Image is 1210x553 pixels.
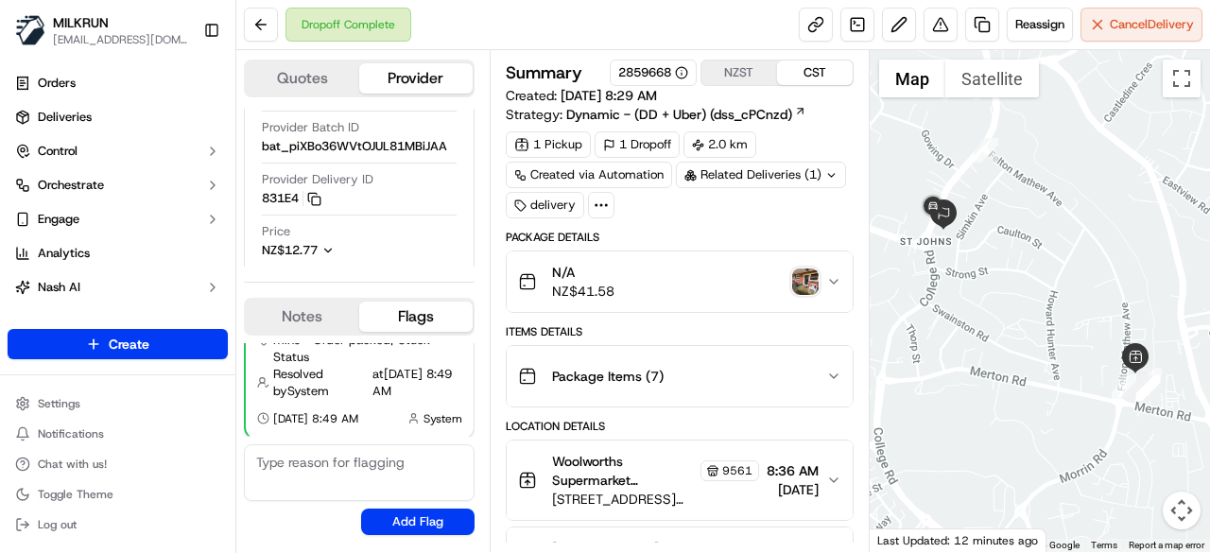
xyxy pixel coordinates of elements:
[372,366,461,400] span: at [DATE] 8:49 AM
[1163,60,1201,97] button: Toggle fullscreen view
[879,60,945,97] button: Show street map
[109,335,149,354] span: Create
[507,441,853,520] button: Woolworths Supermarket [GEOGRAPHIC_DATA] - [GEOGRAPHIC_DATA][PERSON_NAME] Store Manager9561[STREE...
[361,509,475,535] button: Add Flag
[506,105,806,124] div: Strategy:
[701,60,777,85] button: NZST
[506,131,591,158] div: 1 Pickup
[1091,540,1117,550] a: Terms (opens in new tab)
[561,87,657,104] span: [DATE] 8:29 AM
[8,170,228,200] button: Orchestrate
[1163,492,1201,529] button: Map camera controls
[722,463,752,478] span: 9561
[8,451,228,477] button: Chat with us!
[506,86,657,105] span: Created:
[506,64,582,81] h3: Summary
[262,223,290,240] span: Price
[8,390,228,417] button: Settings
[38,211,79,228] span: Engage
[767,480,819,499] span: [DATE]
[945,60,1039,97] button: Show satellite imagery
[38,75,76,92] span: Orders
[552,367,664,386] span: Package Items ( 7 )
[507,251,853,312] button: N/ANZ$41.58photo_proof_of_delivery image
[566,105,792,124] span: Dynamic - (DD + Uber) (dss_cPCnzd)
[8,102,228,132] a: Deliveries
[38,109,92,126] span: Deliveries
[8,481,228,508] button: Toggle Theme
[38,426,104,441] span: Notifications
[262,119,359,136] span: Provider Batch ID
[974,138,998,163] div: 8
[683,131,756,158] div: 2.0 km
[552,452,697,490] span: Woolworths Supermarket [GEOGRAPHIC_DATA] - [GEOGRAPHIC_DATA][PERSON_NAME] Store Manager
[262,242,428,259] button: NZ$12.77
[566,105,806,124] a: Dynamic - (DD + Uber) (dss_cPCnzd)
[676,162,846,188] div: Related Deliveries (1)
[777,60,853,85] button: CST
[506,162,672,188] a: Created via Automation
[874,527,937,552] a: Open this area in Google Maps (opens a new window)
[618,64,688,81] button: 2859668
[38,245,90,262] span: Analytics
[273,366,369,400] span: Resolved by System
[8,511,228,538] button: Log out
[53,13,109,32] button: MILKRUN
[38,517,77,532] span: Log out
[595,131,680,158] div: 1 Dropoff
[8,272,228,302] button: Nash AI
[1110,16,1194,33] span: Cancel Delivery
[552,490,759,509] span: [STREET_ADDRESS][PERSON_NAME]
[38,279,80,296] span: Nash AI
[506,419,854,434] div: Location Details
[262,242,318,258] span: NZ$12.77
[8,238,228,268] a: Analytics
[262,171,373,188] span: Provider Delivery ID
[38,457,107,472] span: Chat with us!
[15,15,45,45] img: MILKRUN
[506,230,854,245] div: Package Details
[8,204,228,234] button: Engage
[38,143,78,160] span: Control
[507,346,853,406] button: Package Items (7)
[1136,374,1161,399] div: 2
[262,190,321,207] button: 831E4
[8,306,228,337] a: Product Catalog
[8,68,228,98] a: Orders
[552,282,614,301] span: NZ$41.58
[874,527,937,552] img: Google
[1129,540,1204,550] a: Report a map error
[38,396,80,411] span: Settings
[1007,8,1073,42] button: Reassign
[246,63,359,94] button: Quotes
[359,63,473,94] button: Provider
[262,138,447,155] span: bat_piXBo36WVtOJUL81MBiJAA
[359,302,473,332] button: Flags
[1112,374,1136,399] div: 7
[53,32,188,47] button: [EMAIL_ADDRESS][DOMAIN_NAME]
[767,461,819,480] span: 8:36 AM
[38,177,104,194] span: Orchestrate
[506,324,854,339] div: Items Details
[792,268,819,295] img: photo_proof_of_delivery image
[552,263,614,282] span: N/A
[38,313,129,330] span: Product Catalog
[246,302,359,332] button: Notes
[8,8,196,53] button: MILKRUNMILKRUN[EMAIL_ADDRESS][DOMAIN_NAME]
[506,192,584,218] div: delivery
[38,487,113,502] span: Toggle Theme
[1080,8,1202,42] button: CancelDelivery
[8,136,228,166] button: Control
[8,329,228,359] button: Create
[1135,376,1160,401] div: 6
[273,411,358,426] span: [DATE] 8:49 AM
[423,411,462,426] span: System
[8,421,228,447] button: Notifications
[870,528,1046,552] div: Last Updated: 12 minutes ago
[1015,16,1064,33] span: Reassign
